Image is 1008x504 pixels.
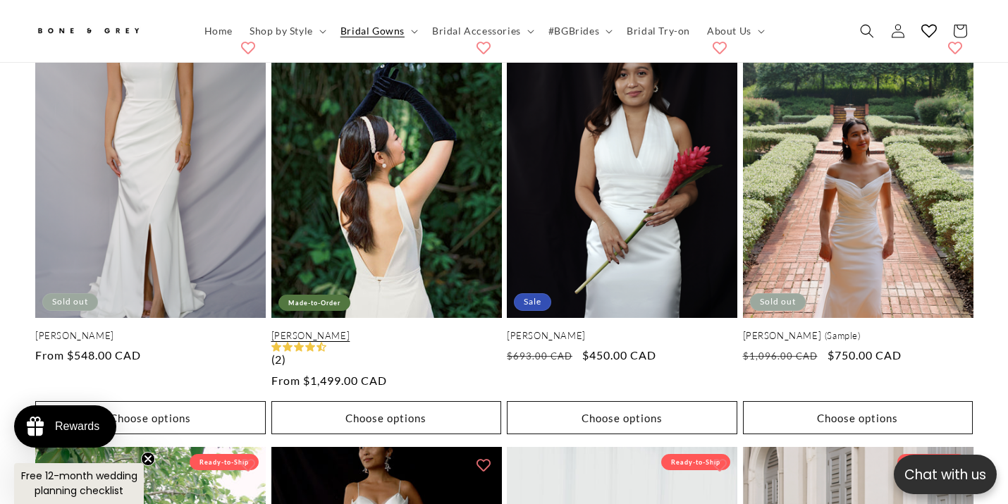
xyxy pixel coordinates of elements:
a: [PERSON_NAME] (Sample) [743,330,973,342]
button: Add to wishlist [706,450,734,479]
span: About Us [707,25,751,37]
summary: Bridal Gowns [332,16,424,46]
button: Choose options [743,401,973,434]
button: Close teaser [141,452,155,466]
button: Choose options [271,401,502,434]
a: [PERSON_NAME] [507,330,737,342]
button: Add to wishlist [706,34,734,62]
button: Add to wishlist [469,450,498,479]
a: [PERSON_NAME] [271,330,502,342]
a: [PERSON_NAME] [35,330,266,342]
summary: #BGBrides [540,16,618,46]
span: Bridal Try-on [627,25,690,37]
button: Add to wishlist [469,34,498,62]
div: Free 12-month wedding planning checklistClose teaser [14,463,144,504]
summary: Bridal Accessories [424,16,540,46]
img: Bone and Grey Bridal [35,20,141,43]
div: Rewards [55,420,99,433]
a: Home [196,16,241,46]
a: Bridal Try-on [618,16,699,46]
button: Choose options [507,401,737,434]
span: Bridal Accessories [432,25,521,37]
span: Bridal Gowns [340,25,405,37]
span: #BGBrides [548,25,599,37]
summary: Search [852,16,883,47]
span: Free 12-month wedding planning checklist [21,469,137,498]
span: Home [204,25,233,37]
button: Add to wishlist [941,450,969,479]
button: Add to wishlist [941,34,969,62]
summary: Shop by Style [241,16,332,46]
a: Bone and Grey Bridal [30,14,182,48]
button: Add to wishlist [234,450,262,479]
summary: About Us [699,16,770,46]
button: Add to wishlist [234,34,262,62]
button: Open chatbox [894,455,997,494]
span: Shop by Style [250,25,313,37]
p: Chat with us [894,465,997,485]
button: Choose options [35,401,266,434]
